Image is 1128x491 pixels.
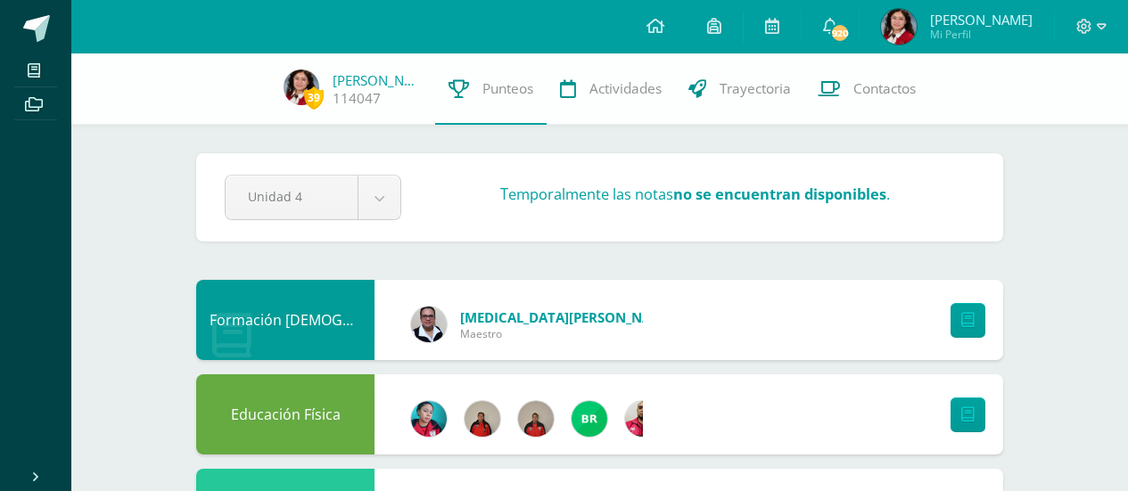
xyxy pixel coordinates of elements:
[625,401,661,437] img: 720c24124c15ba549e3e394e132c7bff.png
[930,27,1033,42] span: Mi Perfil
[248,176,335,217] span: Unidad 4
[435,53,547,125] a: Punteos
[518,401,554,437] img: 139d064777fbe6bf61491abfdba402ef.png
[720,79,791,98] span: Trayectoria
[572,401,607,437] img: 7976fc47626adfddeb45c36bac81a772.png
[804,53,929,125] a: Contactos
[673,184,886,204] strong: no se encuentran disponibles
[589,79,662,98] span: Actividades
[196,374,375,454] div: Educación Física
[675,53,804,125] a: Trayectoria
[333,71,422,89] a: [PERSON_NAME]
[460,326,674,341] span: Maestro
[930,11,1033,29] span: [PERSON_NAME]
[830,23,850,43] span: 920
[196,280,375,360] div: Formación Cristiana
[460,308,674,326] span: [MEDICAL_DATA][PERSON_NAME]
[411,307,447,342] img: 2b9ad40edd54c2f1af5f41f24ea34807.png
[411,401,447,437] img: 4042270918fd6b5921d0ca12ded71c97.png
[226,176,400,219] a: Unidad 4
[881,9,917,45] img: b5eddceab97ec09dae69b9bae130eb57.png
[500,184,890,204] h3: Temporalmente las notas .
[547,53,675,125] a: Actividades
[465,401,500,437] img: d4deafe5159184ad8cadd3f58d7b9740.png
[284,70,319,105] img: b5eddceab97ec09dae69b9bae130eb57.png
[304,86,324,109] span: 39
[853,79,916,98] span: Contactos
[333,89,381,108] a: 114047
[482,79,533,98] span: Punteos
